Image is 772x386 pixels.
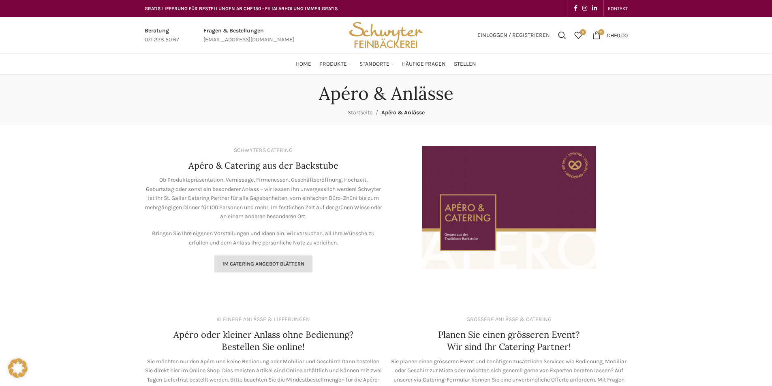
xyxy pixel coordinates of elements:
[216,315,310,324] div: KLEINERE ANLÄSSE & LIEFERUNGEN
[188,159,338,172] h4: Apéro & Catering aus der Backstube
[359,56,394,72] a: Standorte
[348,109,372,116] a: Startseite
[570,27,586,43] div: Meine Wunschliste
[473,27,554,43] a: Einloggen / Registrieren
[580,3,590,14] a: Instagram social link
[319,56,351,72] a: Produkte
[454,60,476,68] span: Stellen
[607,32,628,39] bdi: 0.00
[571,3,580,14] a: Facebook social link
[346,17,426,54] img: Bäckerei Schwyter
[466,315,552,324] div: GRÖSSERE ANLÄSSE & CATERING
[598,29,604,35] span: 0
[604,0,632,17] div: Secondary navigation
[296,60,311,68] span: Home
[608,0,628,17] a: KONTAKT
[145,229,382,247] p: Bringen Sie Ihre eigenen Vorstellungen und Ideen ein. Wir versuchen, all Ihre Wünsche zu erfüllen...
[173,328,353,354] h4: Apéro oder kleiner Anlass ohne Bedienung? Bestellen Sie online!
[607,32,617,39] span: CHF
[234,146,293,155] div: SCHWYTERS CATERING
[296,56,311,72] a: Home
[145,26,179,45] a: Infobox link
[359,60,389,68] span: Standorte
[588,27,632,43] a: 0 CHF0.00
[422,204,596,211] a: Image link
[381,109,425,116] span: Apéro & Anlässe
[580,29,586,35] span: 0
[319,60,347,68] span: Produkte
[477,32,550,38] span: Einloggen / Registrieren
[608,6,628,11] span: KONTAKT
[145,176,382,221] p: Ob Produktepräsentation, Vernissage, Firmenessen, Geschäftseröffnung, Hochzeit, Geburtstag oder s...
[203,26,294,45] a: Infobox link
[590,3,599,14] a: Linkedin social link
[554,27,570,43] a: Suchen
[346,31,426,38] a: Site logo
[141,56,632,72] div: Main navigation
[222,261,304,267] span: Im Catering Angebot blättern
[402,60,446,68] span: Häufige Fragen
[402,56,446,72] a: Häufige Fragen
[454,56,476,72] a: Stellen
[214,255,312,272] a: Im Catering Angebot blättern
[570,27,586,43] a: 0
[145,6,338,11] span: GRATIS LIEFERUNG FÜR BESTELLUNGEN AB CHF 150 - FILIALABHOLUNG IMMER GRATIS
[438,328,580,354] h4: Planen Sie einen grösseren Event? Wir sind Ihr Catering Partner!
[319,83,453,104] h1: Apéro & Anlässe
